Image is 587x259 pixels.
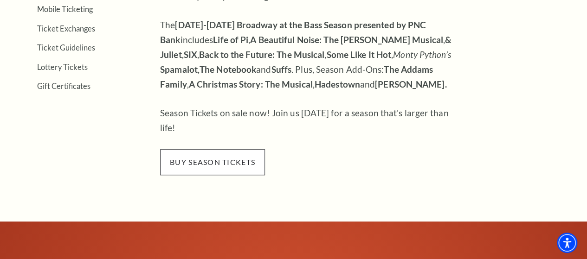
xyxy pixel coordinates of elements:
strong: Hadestown [315,79,360,89]
p: Season Tickets on sale now! Join us [DATE] for a season that's larger than life! [160,106,462,135]
strong: The Notebook [200,64,256,75]
strong: Suffs [271,64,291,75]
strong: & Juliet [160,34,452,60]
a: Lottery Tickets [37,63,88,71]
strong: A Beautiful Noise: The [PERSON_NAME] Musical [250,34,443,45]
strong: Spamalot [160,64,198,75]
strong: [DATE]-[DATE] Broadway at the Bass Season presented by PNC Bank [160,19,426,45]
em: Monty Python’s [393,49,451,60]
strong: Back to the Future: The Musical [199,49,324,60]
a: Gift Certificates [37,82,90,90]
strong: SIX [184,49,197,60]
strong: [PERSON_NAME]. [375,79,446,89]
a: Mobile Ticketing [37,5,93,13]
strong: Some Like It Hot [326,49,391,60]
a: buy season tickets [160,156,265,167]
p: The includes , , , , , , , and . Plus, Season Add-Ons: , , and [160,18,462,92]
div: Accessibility Menu [557,233,577,253]
strong: A Christmas Story: The Musical [189,79,313,89]
span: buy season tickets [160,149,265,175]
a: Ticket Guidelines [37,43,95,52]
strong: Life of Pi [213,34,248,45]
strong: The Addams Family [160,64,433,89]
a: Ticket Exchanges [37,24,95,33]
